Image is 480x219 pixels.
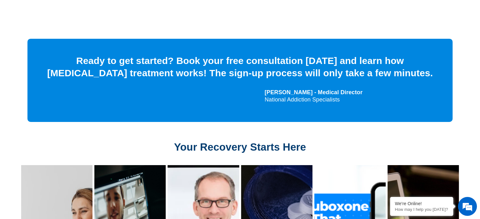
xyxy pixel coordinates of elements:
[7,32,16,42] div: Navigation go back
[395,201,448,206] div: We're Online!
[104,3,119,18] div: Minimize live chat window
[264,97,362,102] div: National Addiction Specialists
[264,88,362,97] div: [PERSON_NAME] - Medical Director
[37,68,87,132] span: We're online!
[37,55,443,79] div: Ready to get started? Book your free consultation [DATE] and learn how [MEDICAL_DATA] treatment w...
[42,33,116,41] div: Chat with us now
[3,149,120,171] textarea: Type your message and hit 'Enter'
[395,207,448,212] p: How may I help you today?
[43,141,437,153] h2: Your Recovery Starts Here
